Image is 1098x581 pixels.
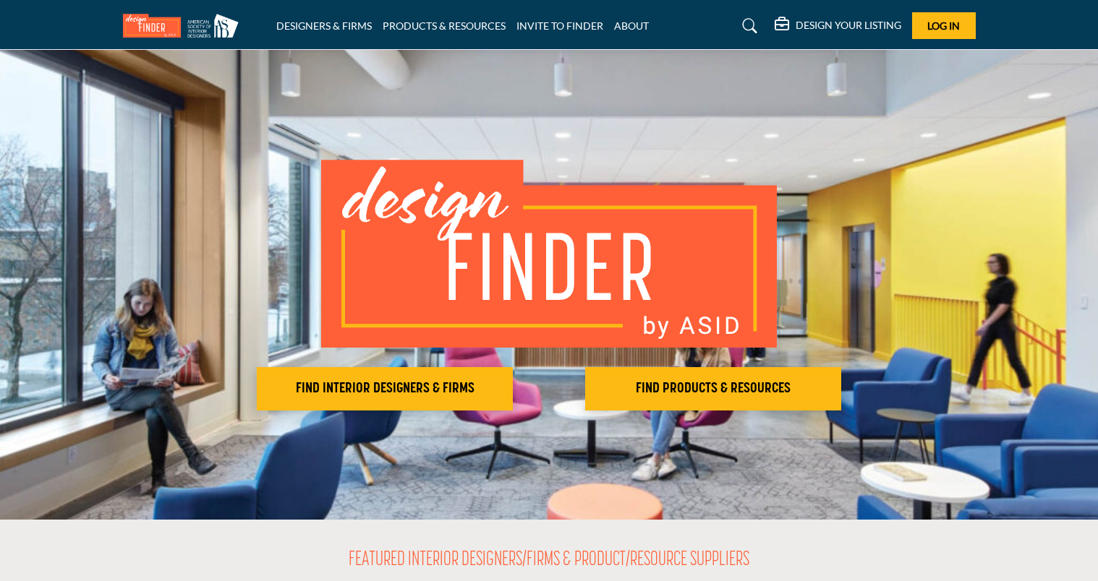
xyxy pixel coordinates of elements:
button: FIND PRODUCTS & RESOURCES [585,367,841,410]
h2: FEATURED INTERIOR DESIGNERS/FIRMS & PRODUCT/RESOURCE SUPPLIERS [349,548,749,573]
img: image [321,160,777,348]
span: Log In [927,20,960,32]
a: INVITE TO FINDER [516,20,603,32]
h5: DESIGN YOUR LISTING [796,19,901,32]
button: Log In [912,12,976,39]
img: Site Logo [123,14,246,38]
h2: FIND INTERIOR DESIGNERS & FIRMS [261,380,508,397]
div: DESIGN YOUR LISTING [775,17,901,35]
a: Search [728,14,767,38]
button: FIND INTERIOR DESIGNERS & FIRMS [257,367,513,410]
h2: FIND PRODUCTS & RESOURCES [590,380,837,397]
a: ABOUT [614,20,649,32]
a: DESIGNERS & FIRMS [276,20,372,32]
a: PRODUCTS & RESOURCES [383,20,506,32]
